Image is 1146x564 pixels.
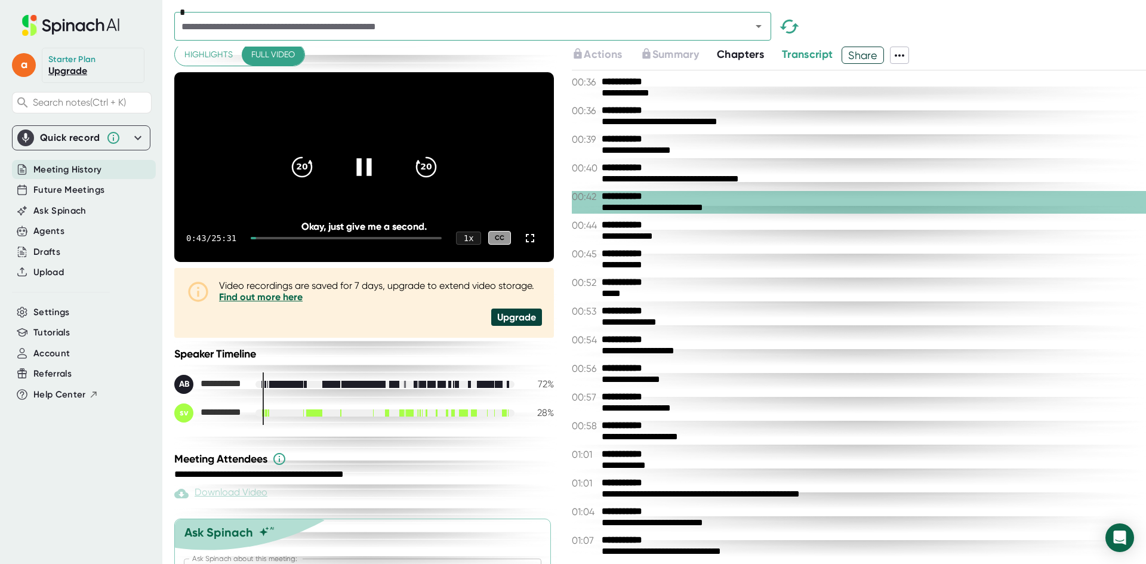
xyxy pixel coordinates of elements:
span: 01:04 [572,506,599,517]
span: 00:44 [572,220,599,231]
span: 00:36 [572,76,599,88]
span: Transcript [782,48,833,61]
button: Summary [640,47,699,63]
div: Upgrade to access [640,47,717,64]
button: Settings [33,306,70,319]
button: Transcript [782,47,833,63]
button: Full video [242,44,304,66]
div: Video recordings are saved for 7 days, upgrade to extend video storage. [219,280,542,303]
div: Ask Spinach [184,525,253,540]
span: Summary [652,48,699,61]
button: Account [33,347,70,360]
span: 00:45 [572,248,599,260]
div: Meeting Attendees [174,452,557,466]
div: CC [488,231,511,245]
button: Help Center [33,388,98,402]
span: 00:57 [572,392,599,403]
div: Okay, just give me a second. [212,221,516,232]
div: Quick record [17,126,145,150]
div: Open Intercom Messenger [1105,523,1134,552]
span: 01:01 [572,477,599,489]
a: Find out more here [219,291,303,303]
span: 01:07 [572,535,599,546]
div: Atiq Bhatti [174,375,246,394]
span: Chapters [717,48,764,61]
div: Starter Plan [48,54,96,65]
span: 00:53 [572,306,599,317]
button: Drafts [33,245,60,259]
span: a [12,53,36,77]
div: Speaker Timeline [174,347,554,360]
span: Highlights [184,47,233,62]
button: Actions [572,47,622,63]
button: Chapters [717,47,764,63]
span: 00:42 [572,191,599,202]
span: 00:52 [572,277,599,288]
a: Upgrade [48,65,87,76]
div: sv [174,403,193,423]
button: Future Meetings [33,183,104,197]
span: 01:01 [572,449,599,460]
span: 00:40 [572,162,599,174]
span: Search notes (Ctrl + K) [33,97,126,108]
button: Referrals [33,367,72,381]
span: Help Center [33,388,86,402]
span: 00:39 [572,134,599,145]
button: Highlights [175,44,242,66]
span: Share [842,45,883,66]
button: Meeting History [33,163,101,177]
div: Paid feature [174,486,267,501]
button: Agents [33,224,64,238]
div: 72 % [524,378,554,390]
div: Upgrade to access [572,47,640,64]
span: Full video [251,47,295,62]
span: 00:54 [572,334,599,346]
button: Ask Spinach [33,204,87,218]
span: 00:58 [572,420,599,432]
button: Upload [33,266,64,279]
div: Upgrade [491,309,542,326]
span: 00:36 [572,105,599,116]
span: 00:56 [572,363,599,374]
div: 0:43 / 25:31 [186,233,236,243]
span: Actions [584,48,622,61]
div: Quick record [40,132,100,144]
button: Share [842,47,884,64]
button: Open [750,18,767,35]
button: Tutorials [33,326,70,340]
div: subah vohra [174,403,246,423]
div: 28 % [524,407,554,418]
div: 1 x [456,232,481,245]
div: AB [174,375,193,394]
